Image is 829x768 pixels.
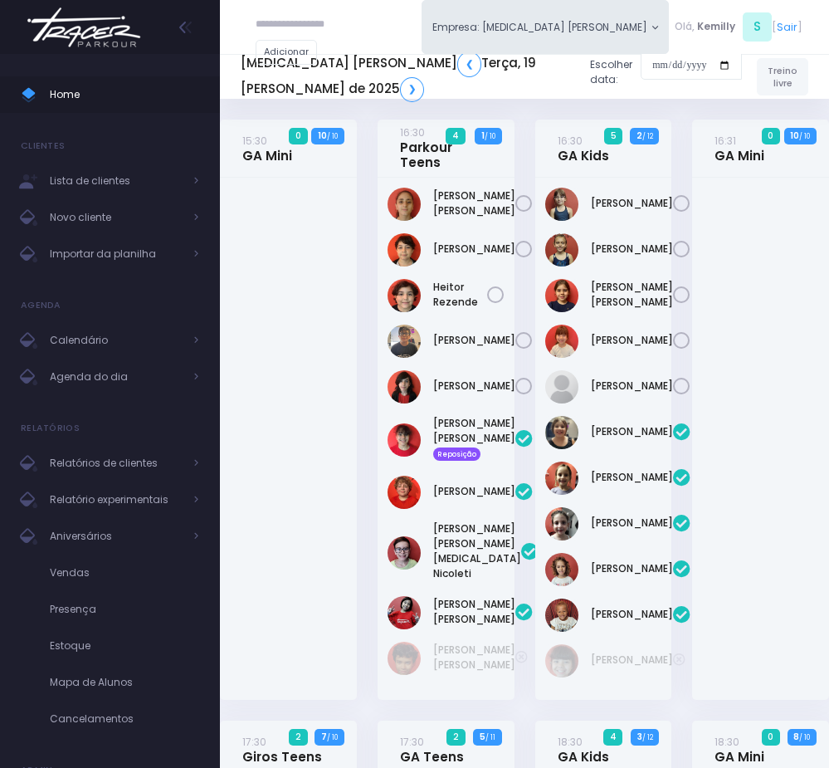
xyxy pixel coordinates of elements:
span: Estoque [50,635,199,657]
a: [PERSON_NAME] [591,516,673,531]
small: / 12 [642,732,653,742]
span: Presença [50,599,199,620]
span: Aniversários [50,526,183,547]
a: 15:30GA Mini [242,133,292,164]
strong: 5 [480,731,485,743]
img: Bianca Yoshida Nagatani [545,644,578,678]
span: 4 [446,128,465,144]
a: [PERSON_NAME] [591,196,673,211]
div: Escolher data: [241,46,742,106]
small: / 10 [327,732,338,742]
span: Kemilly [697,19,735,34]
span: Importar da planilha [50,243,183,265]
span: Reposição [433,448,480,461]
a: [PERSON_NAME] [591,561,673,576]
img: Heloisa Frederico Mota [545,416,578,449]
strong: 10 [790,130,799,142]
h4: Relatórios [21,412,80,445]
span: Lista de clientes [50,170,183,192]
strong: 1 [481,130,485,142]
a: [PERSON_NAME] [591,424,673,439]
a: Adicionar [256,40,317,65]
small: 16:31 [714,134,736,148]
a: ❯ [400,77,424,102]
a: Heitor Rezende [433,280,487,310]
small: / 12 [642,131,653,141]
a: [PERSON_NAME] [PERSON_NAME] [433,643,515,673]
span: 0 [289,128,307,144]
small: 18:30 [558,735,583,749]
img: Anna Helena Roque Silva [388,423,421,457]
a: [PERSON_NAME] [591,379,673,394]
a: [PERSON_NAME] [PERSON_NAME] [433,188,515,218]
a: [PERSON_NAME] [433,242,515,257]
span: 0 [762,729,780,746]
small: / 10 [799,131,810,141]
a: [PERSON_NAME] [PERSON_NAME][MEDICAL_DATA] Nicoleti [433,521,521,581]
a: [PERSON_NAME] [433,333,515,348]
a: 16:31GA Mini [714,133,764,164]
img: Lorena mie sato ayres [388,596,421,629]
a: [PERSON_NAME] [591,653,673,668]
img: VALENTINA ZANONI DE FREITAS [545,370,578,404]
small: 15:30 [242,134,267,148]
span: Agenda do dia [50,366,183,388]
img: João Pedro Oliveira de Meneses [388,642,421,675]
img: Pedro giraldi tavares [388,370,421,404]
a: 16:30Parkour Teens [400,125,487,170]
a: 17:30GA Teens [400,734,464,765]
a: [PERSON_NAME] [433,484,515,499]
img: Mariana Garzuzi Palma [545,507,578,541]
a: 18:30GA Mini [714,734,764,765]
a: [PERSON_NAME] [591,333,673,348]
a: Treino livre [757,58,808,95]
small: 17:30 [400,735,424,749]
small: 16:30 [400,125,425,139]
small: 17:30 [242,735,266,749]
a: [PERSON_NAME] [591,607,673,622]
div: [ ] [669,10,808,44]
a: [PERSON_NAME] [591,242,673,257]
span: Relatórios de clientes [50,452,183,474]
span: Home [50,84,199,105]
a: 17:30Giros Teens [242,734,322,765]
strong: 8 [793,731,799,743]
span: Vendas [50,562,199,584]
img: Maria Catarina Alcântara Santana [545,279,578,312]
span: Olá, [675,19,695,34]
img: Olivia Orlando marcondes [545,599,578,632]
img: João Vitor Fontan Nicoleti [388,536,421,570]
small: / 10 [327,131,338,141]
span: S [743,12,772,42]
img: Lara Prado Pfefer [545,462,578,495]
strong: 7 [321,731,327,743]
img: Nina Diniz Scatena Alves [545,553,578,586]
span: Mapa de Alunos [50,672,199,693]
img: Lucas figueiredo guedes [388,325,421,358]
span: Cancelamentos [50,708,199,730]
img: Manuela Andrade Bertolla [545,233,578,267]
small: 16:30 [558,134,583,148]
img: Mariana Namie Takatsuki Momesso [545,325,578,358]
strong: 3 [637,731,642,743]
h4: Clientes [21,130,65,163]
span: Novo cliente [50,207,183,228]
h5: [MEDICAL_DATA] [PERSON_NAME] Terça, 19 [PERSON_NAME] de 2025 [241,51,578,101]
strong: 10 [318,130,327,142]
span: 0 [762,128,780,144]
span: 4 [603,729,622,746]
strong: 2 [636,130,642,142]
a: Sair [777,19,797,35]
span: 5 [604,128,622,144]
span: 2 [289,729,307,746]
a: [PERSON_NAME] [PERSON_NAME] [433,597,515,627]
img: Letícia Lemos de Alencar [545,188,578,221]
a: [PERSON_NAME] [PERSON_NAME] [591,280,673,310]
span: Relatório experimentais [50,489,183,511]
span: Calendário [50,330,183,351]
a: 16:30GA Kids [558,133,609,164]
a: 18:30GA Kids [558,734,609,765]
h4: Agenda [21,289,61,322]
img: Arthur Rezende Chemin [388,233,421,267]
span: 2 [446,729,465,746]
